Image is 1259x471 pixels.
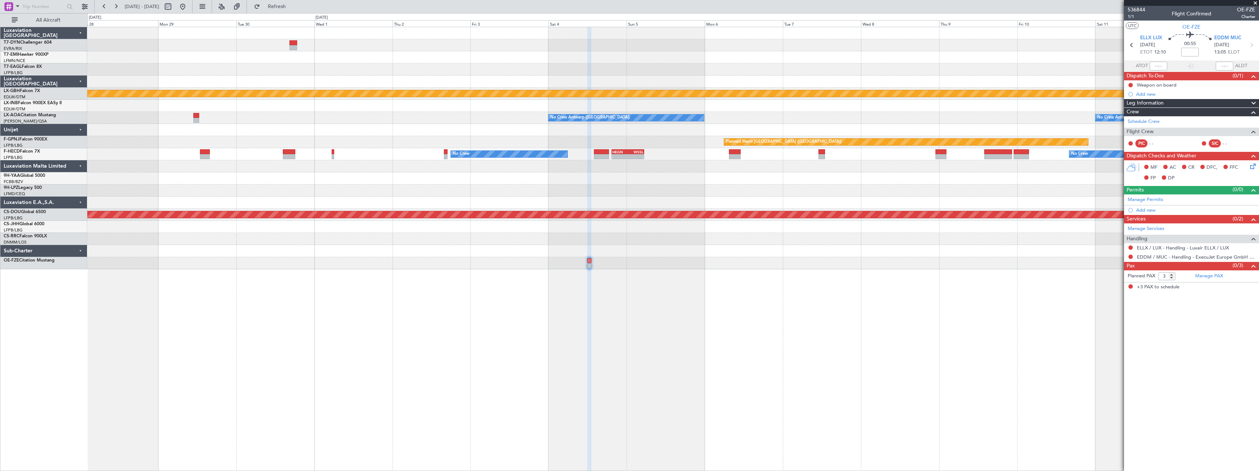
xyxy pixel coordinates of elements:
div: Fri 3 [470,20,548,27]
span: OE-FZE [4,258,19,263]
span: (0/0) [1233,186,1243,193]
span: Dispatch Checks and Weather [1127,152,1196,160]
span: CS-RRC [4,234,19,238]
a: CS-RRCFalcon 900LX [4,234,47,238]
span: +3 PAX to schedule [1137,284,1179,291]
span: 9H-LPZ [4,186,18,190]
a: F-HECDFalcon 7X [4,149,40,154]
span: Flight Crew [1127,128,1154,136]
a: LX-INBFalcon 900EX EASy II [4,101,62,105]
span: CS-JHH [4,222,19,226]
a: LX-GBHFalcon 7X [4,89,40,93]
a: Manage Permits [1128,196,1163,204]
a: [PERSON_NAME]/QSA [4,118,47,124]
span: ELLX LUX [1140,34,1162,42]
a: T7-EAGLFalcon 8X [4,65,42,69]
span: Dispatch To-Dos [1127,72,1164,80]
div: Tue 30 [236,20,314,27]
div: No Crew [1071,149,1088,160]
a: EDDM / MUC - Handling - ExecuJet Europe GmbH EDDM / MUC [1137,254,1255,260]
a: LFMD/CEQ [4,191,25,197]
span: Leg Information [1127,99,1164,107]
div: Flight Confirmed [1172,10,1211,18]
a: Manage PAX [1195,273,1223,280]
span: LX-INB [4,101,18,105]
div: Fri 10 [1017,20,1095,27]
span: ALDT [1235,62,1247,70]
div: Sat 11 [1095,20,1174,27]
a: LX-AOACitation Mustang [4,113,56,117]
span: LX-GBH [4,89,20,93]
div: No Crew Antwerp ([GEOGRAPHIC_DATA]) [550,112,630,123]
span: 13:05 [1214,49,1226,56]
div: WSSL [628,150,643,154]
a: Manage Services [1128,225,1164,233]
span: T7-EMI [4,52,18,57]
div: [DATE] [315,15,328,21]
span: Crew [1127,108,1139,116]
div: Add new [1136,91,1255,97]
span: EDDM MUC [1214,34,1241,42]
div: Mon 6 [705,20,783,27]
a: Schedule Crew [1128,118,1160,125]
div: No Crew [453,149,470,160]
span: [DATE] [1214,41,1229,49]
span: ETOT [1140,49,1152,56]
div: Weapon on board [1137,82,1176,88]
span: Services [1127,215,1146,223]
span: FP [1150,175,1156,182]
div: Wed 1 [314,20,393,27]
span: 12:10 [1154,49,1166,56]
span: All Aircraft [19,18,77,23]
a: ELLX / LUX - Handling - Luxair ELLX / LUX [1137,245,1229,251]
span: 9H-YAA [4,174,20,178]
span: CR [1188,164,1194,171]
span: 00:55 [1184,40,1196,48]
span: CS-DOU [4,210,21,214]
span: T7-EAGL [4,65,22,69]
a: CS-DOUGlobal 6500 [4,210,46,214]
span: Pax [1127,262,1135,270]
button: All Aircraft [8,14,80,26]
div: - [628,154,643,159]
span: 1/1 [1128,14,1145,20]
a: T7-DYNChallenger 604 [4,40,52,45]
input: --:-- [1150,62,1167,70]
div: Mon 29 [158,20,236,27]
span: [DATE] - [DATE] [125,3,159,10]
a: 9H-YAAGlobal 5000 [4,174,45,178]
span: AC [1169,164,1176,171]
span: ELDT [1228,49,1240,56]
a: LFPB/LBG [4,227,23,233]
button: UTC [1126,22,1139,29]
span: Charter [1237,14,1255,20]
a: CS-JHHGlobal 6000 [4,222,44,226]
input: Trip Number [22,1,65,12]
div: PIC [1135,139,1147,147]
div: - [612,154,628,159]
div: Wed 8 [861,20,939,27]
span: OE-FZE [1182,23,1201,31]
div: - - [1223,140,1239,147]
span: Permits [1127,186,1144,194]
span: (0/3) [1233,262,1243,269]
div: [DATE] [89,15,101,21]
div: - - [1149,140,1166,147]
a: LFMN/NCE [4,58,25,63]
a: EDLW/DTM [4,106,25,112]
div: Thu 9 [939,20,1017,27]
a: FCBB/BZV [4,179,23,185]
div: Sat 4 [548,20,627,27]
a: DNMM/LOS [4,240,26,245]
span: Handling [1127,235,1147,243]
a: LFPB/LBG [4,215,23,221]
a: EDLW/DTM [4,94,25,100]
div: Add new [1136,207,1255,213]
a: OE-FZECitation Mustang [4,258,55,263]
span: DP [1168,175,1175,182]
a: LFPB/LBG [4,155,23,160]
span: [DATE] [1140,41,1155,49]
span: Refresh [262,4,292,9]
a: T7-EMIHawker 900XP [4,52,48,57]
span: T7-DYN [4,40,20,45]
